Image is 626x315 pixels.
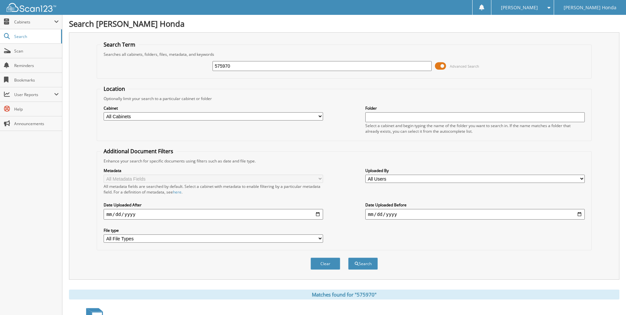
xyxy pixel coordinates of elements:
label: Folder [365,105,585,111]
label: File type [104,227,323,233]
span: Cabinets [14,19,54,25]
input: start [104,209,323,220]
span: [PERSON_NAME] [501,6,538,10]
div: Optionally limit your search to a particular cabinet or folder [100,96,588,101]
label: Cabinet [104,105,323,111]
legend: Additional Document Filters [100,148,177,155]
button: Search [348,258,378,270]
legend: Search Term [100,41,139,48]
span: Help [14,106,59,112]
a: here [173,189,181,195]
button: Clear [311,258,340,270]
label: Date Uploaded Before [365,202,585,208]
span: [PERSON_NAME] Honda [564,6,616,10]
div: Matches found for "575970" [69,290,619,299]
div: Searches all cabinets, folders, files, metadata, and keywords [100,52,588,57]
label: Uploaded By [365,168,585,173]
legend: Location [100,85,128,92]
span: Bookmarks [14,77,59,83]
input: end [365,209,585,220]
iframe: Chat Widget [593,283,626,315]
span: Scan [14,48,59,54]
div: Enhance your search for specific documents using filters such as date and file type. [100,158,588,164]
label: Date Uploaded After [104,202,323,208]
span: Advanced Search [450,64,479,69]
div: Select a cabinet and begin typing the name of the folder you want to search in. If the name match... [365,123,585,134]
div: All metadata fields are searched by default. Select a cabinet with metadata to enable filtering b... [104,184,323,195]
img: scan123-logo-white.svg [7,3,56,12]
label: Metadata [104,168,323,173]
span: User Reports [14,92,54,97]
h1: Search [PERSON_NAME] Honda [69,18,619,29]
span: Reminders [14,63,59,68]
span: Search [14,34,58,39]
span: Announcements [14,121,59,126]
